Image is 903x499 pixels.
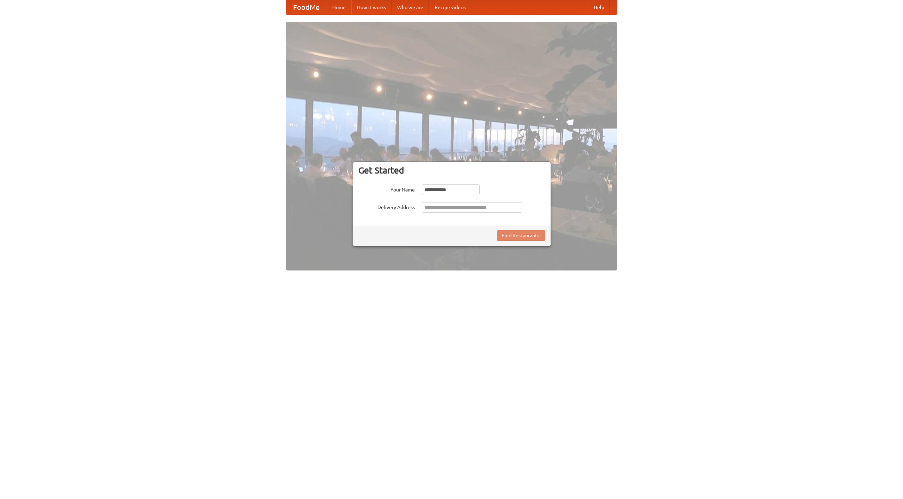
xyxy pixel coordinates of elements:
a: FoodMe [286,0,327,14]
a: Help [588,0,610,14]
a: Who we are [392,0,429,14]
label: Delivery Address [358,202,415,211]
a: How it works [351,0,392,14]
button: Find Restaurants! [497,230,545,241]
h3: Get Started [358,165,545,176]
label: Your Name [358,184,415,193]
a: Home [327,0,351,14]
a: Recipe videos [429,0,471,14]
